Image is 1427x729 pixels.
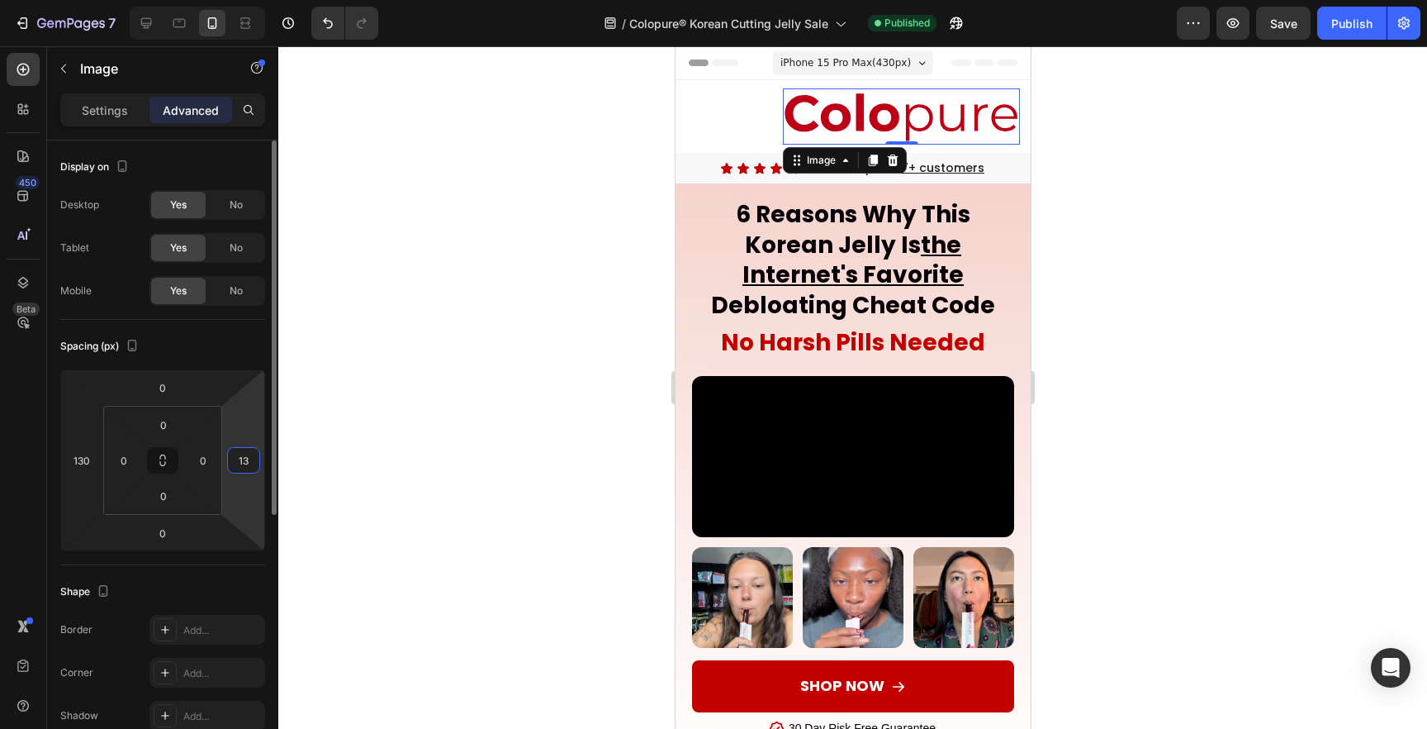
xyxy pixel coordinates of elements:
button: 7 [7,7,123,40]
div: Open Intercom Messenger [1371,648,1410,688]
div: Shadow [60,708,98,723]
iframe: Design area [676,46,1031,729]
p: Advanced [163,102,219,119]
input: 0 [146,521,179,546]
input: 0px [111,448,136,473]
div: Add... [183,709,261,724]
span: No [230,198,243,212]
div: Border [60,622,92,637]
span: Yes [170,198,187,212]
input: 13 [231,448,256,473]
div: Beta [12,303,40,316]
div: Corner [60,665,93,680]
span: Published [884,16,930,31]
div: Shape [60,581,113,603]
input: 0px [147,484,180,508]
span: No [230,283,243,298]
div: Display on [60,156,132,179]
p: Settings [82,102,128,119]
div: Add... [183,666,261,681]
p: 7 [108,13,116,33]
button: Publish [1317,7,1387,40]
div: Undo/Redo [311,7,378,40]
button: Save [1256,7,1311,40]
div: Tablet [60,241,89,255]
span: Yes [170,283,187,298]
div: Publish [1331,15,1372,32]
div: Add... [183,623,261,638]
span: Colopure® Korean Cutting Jelly Sale [629,15,828,32]
input: 0 [146,375,179,400]
input: 0px [147,412,180,437]
div: Mobile [60,283,92,298]
p: Image [80,59,220,79]
input: 130 [69,448,94,473]
span: / [622,15,626,32]
div: Spacing (px) [60,336,142,358]
div: Desktop [60,198,99,212]
p: 30 Day Risk Free Guarantee [113,672,260,693]
input: 0px [191,448,216,473]
span: Yes [170,241,187,255]
span: Save [1270,17,1297,31]
div: 450 [16,176,40,189]
span: No [230,241,243,255]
